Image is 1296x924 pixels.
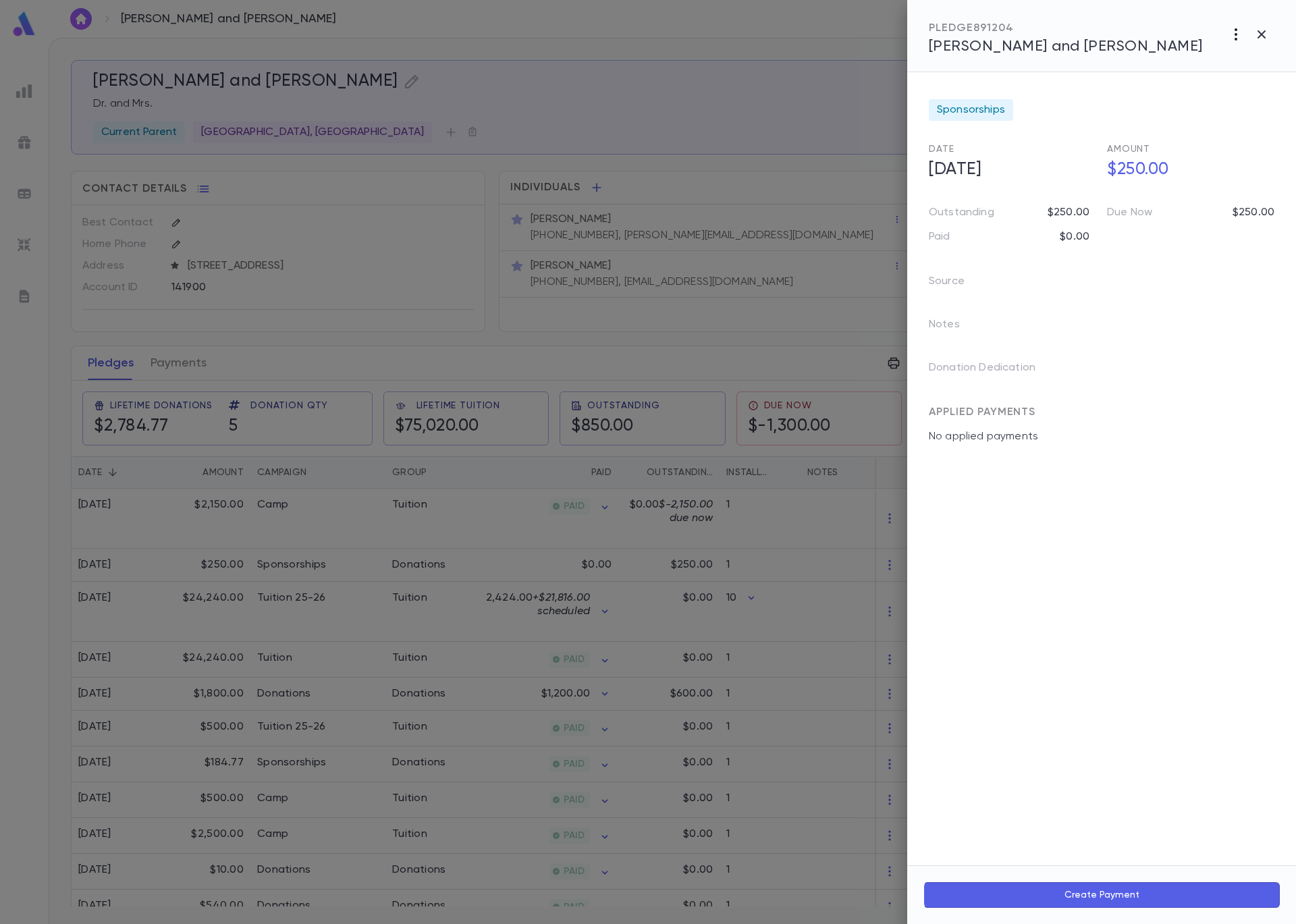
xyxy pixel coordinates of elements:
p: Notes [929,314,981,341]
span: [PERSON_NAME] and [PERSON_NAME] [929,39,1203,54]
p: Outstanding [929,206,994,219]
span: Amount [1107,144,1150,154]
p: Donation Dedication [929,357,1057,384]
p: $250.00 [1233,206,1274,219]
span: Date [929,144,954,154]
p: $250.00 [1048,206,1089,219]
p: Due Now [1107,206,1152,219]
button: Create Payment [923,882,1280,908]
span: Sponsorships [937,103,1005,117]
p: $0.00 [1060,230,1089,244]
div: PLEDGE 891204 [929,22,1203,35]
h5: $250.00 [1099,156,1274,184]
p: No applied payments [929,430,1274,443]
p: Source [929,271,986,298]
span: APPLIED PAYMENTS [929,407,1035,418]
div: Sponsorships [929,99,1013,121]
p: Paid [929,230,950,244]
h5: [DATE] [921,156,1096,184]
